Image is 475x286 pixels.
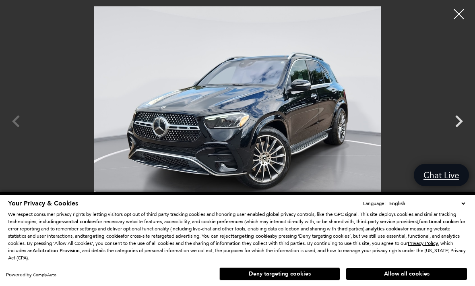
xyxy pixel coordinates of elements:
[8,199,78,208] span: Your Privacy & Cookies
[414,164,469,186] a: Chat Live
[40,6,435,222] img: Used 2024 Black Mercedes-Benz GLE 450 image 1
[33,247,80,254] strong: Arbitration Provision
[8,211,467,261] p: We respect consumer privacy rights by letting visitors opt out of third-party tracking cookies an...
[366,226,403,232] strong: analytics cookies
[83,233,123,239] strong: targeting cookies
[419,218,459,225] strong: functional cookies
[387,199,467,207] select: Language Select
[59,218,96,225] strong: essential cookies
[419,170,463,180] span: Chat Live
[33,272,56,278] a: ComplyAuto
[408,240,438,246] a: Privacy Policy
[447,105,471,141] div: Next
[363,201,386,206] div: Language:
[346,268,467,280] button: Allow all cookies
[219,267,340,280] button: Deny targeting cookies
[6,272,56,278] div: Powered by
[232,233,272,239] strong: targeting cookies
